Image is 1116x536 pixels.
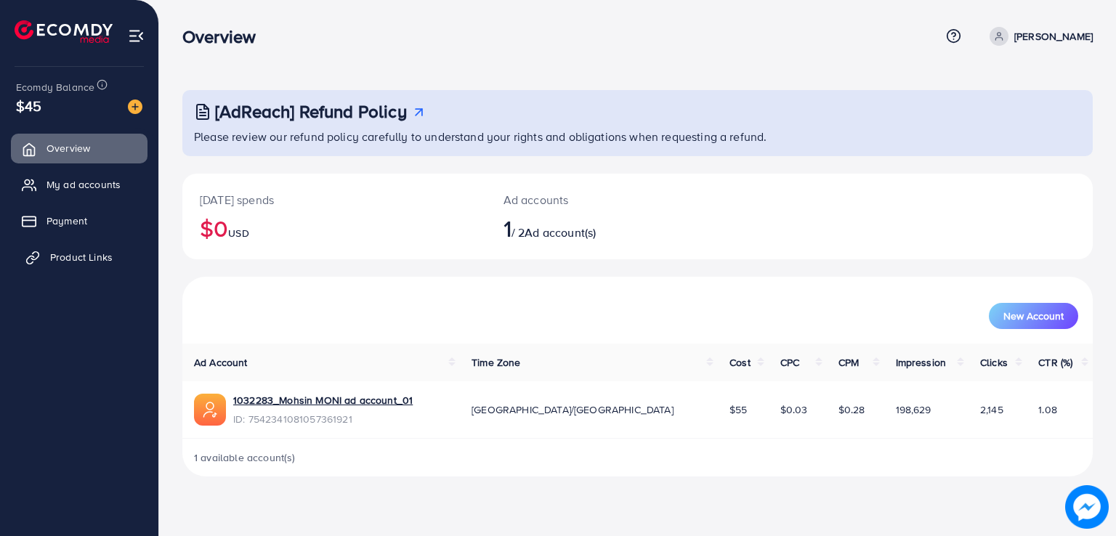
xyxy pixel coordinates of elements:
[896,355,947,370] span: Impression
[504,214,696,242] h2: / 2
[1066,486,1108,528] img: image
[11,170,147,199] a: My ad accounts
[194,394,226,426] img: ic-ads-acc.e4c84228.svg
[46,177,121,192] span: My ad accounts
[46,141,90,155] span: Overview
[989,303,1078,329] button: New Account
[46,214,87,228] span: Payment
[194,355,248,370] span: Ad Account
[1014,28,1093,45] p: [PERSON_NAME]
[215,101,407,122] h3: [AdReach] Refund Policy
[472,355,520,370] span: Time Zone
[11,243,147,272] a: Product Links
[16,95,41,116] span: $45
[1003,311,1064,321] span: New Account
[984,27,1093,46] a: [PERSON_NAME]
[838,355,859,370] span: CPM
[729,355,751,370] span: Cost
[780,355,799,370] span: CPC
[980,402,1003,417] span: 2,145
[200,214,469,242] h2: $0
[228,226,248,240] span: USD
[200,191,469,208] p: [DATE] spends
[896,402,931,417] span: 198,629
[504,191,696,208] p: Ad accounts
[233,412,413,426] span: ID: 7542341081057361921
[838,402,865,417] span: $0.28
[1038,402,1057,417] span: 1.08
[50,250,113,264] span: Product Links
[1038,355,1072,370] span: CTR (%)
[780,402,808,417] span: $0.03
[233,393,413,407] a: 1032283_Mohsin MONI ad account_01
[15,20,113,43] img: logo
[11,134,147,163] a: Overview
[194,450,296,465] span: 1 available account(s)
[729,402,747,417] span: $55
[11,206,147,235] a: Payment
[194,128,1084,145] p: Please review our refund policy carefully to understand your rights and obligations when requesti...
[16,80,94,94] span: Ecomdy Balance
[182,26,267,47] h3: Overview
[128,28,145,44] img: menu
[504,211,511,245] span: 1
[980,355,1008,370] span: Clicks
[128,100,142,114] img: image
[472,402,674,417] span: [GEOGRAPHIC_DATA]/[GEOGRAPHIC_DATA]
[525,224,596,240] span: Ad account(s)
